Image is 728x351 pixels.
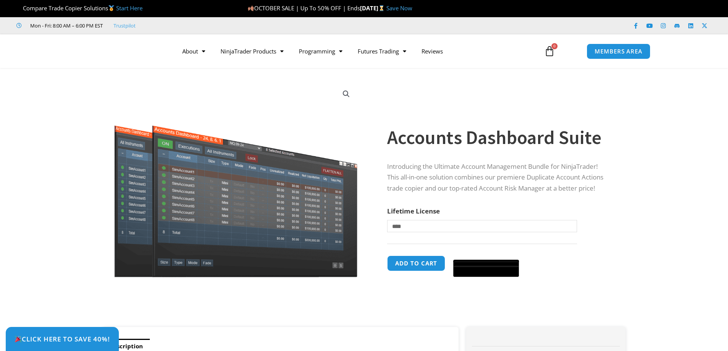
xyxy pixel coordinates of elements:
[28,21,103,30] span: Mon - Fri: 8:00 AM – 6:00 PM EST
[175,42,535,60] nav: Menu
[595,49,642,54] span: MEMBERS AREA
[15,336,110,342] span: Click Here to save 40%!
[17,5,23,11] img: 🏆
[113,81,359,277] img: Screenshot 2024-08-26 155710eeeee
[387,124,610,151] h1: Accounts Dashboard Suite
[78,37,160,65] img: LogoAI | Affordable Indicators – NinjaTrader
[16,4,143,12] span: Compare Trade Copier Solutions
[113,21,136,30] a: Trustpilot
[387,256,445,271] button: Add to cart
[587,44,650,59] a: MEMBERS AREA
[360,4,386,12] strong: [DATE]
[387,207,440,215] label: Lifetime License
[386,4,412,12] a: Save Now
[533,40,566,62] a: 0
[116,4,143,12] a: Start Here
[551,43,558,49] span: 0
[109,5,114,11] img: 🥇
[15,336,21,342] img: 🎉
[291,42,350,60] a: Programming
[175,42,213,60] a: About
[414,42,451,60] a: Reviews
[453,262,519,277] button: Buy with GPay
[248,5,254,11] img: 🍂
[387,161,610,194] p: Introducing the Ultimate Account Management Bundle for NinjaTrader! This all-in-one solution comb...
[350,42,414,60] a: Futures Trading
[248,4,360,12] span: OCTOBER SALE | Up To 50% OFF | Ends
[213,42,291,60] a: NinjaTrader Products
[6,327,119,351] a: 🎉Click Here to save 40%!
[339,87,353,101] a: View full-screen image gallery
[379,5,384,11] img: ⌛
